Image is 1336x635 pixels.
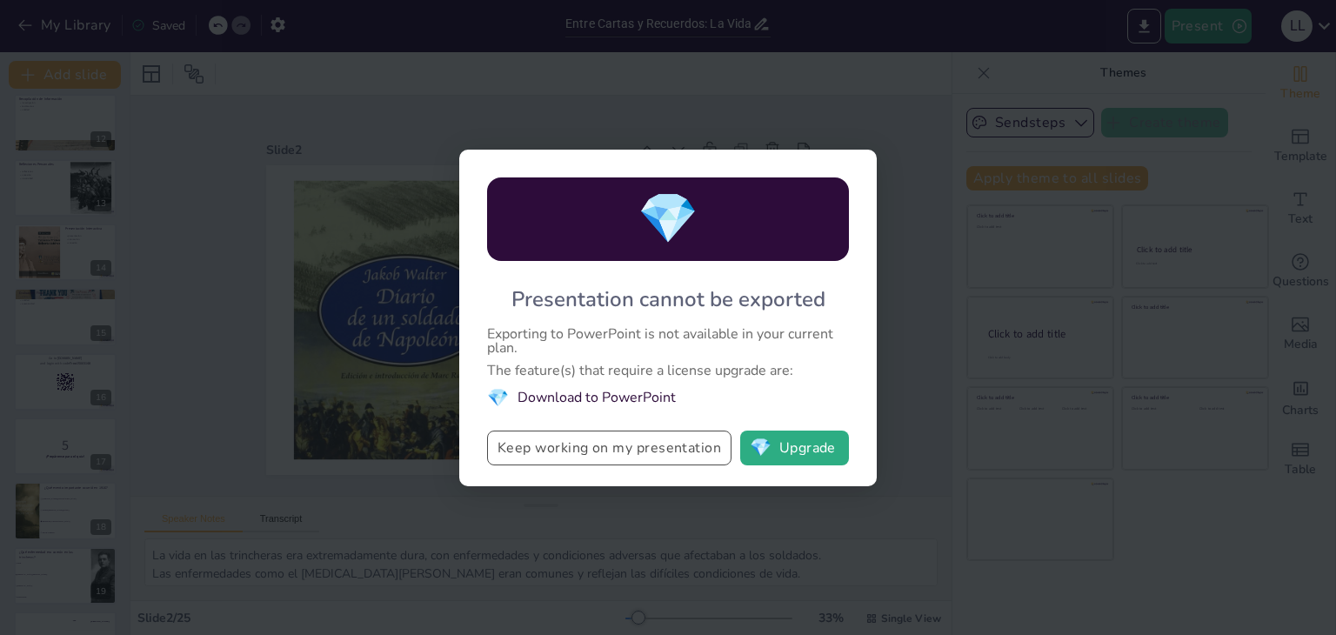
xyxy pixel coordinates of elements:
button: diamondUpgrade [740,431,849,465]
span: diamond [750,439,772,457]
li: Download to PowerPoint [487,386,849,410]
span: diamond [638,185,698,252]
button: Keep working on my presentation [487,431,731,465]
span: diamond [487,386,509,410]
div: Exporting to PowerPoint is not available in your current plan. [487,327,849,355]
div: The feature(s) that require a license upgrade are: [487,364,849,378]
div: Presentation cannot be exported [511,285,825,313]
